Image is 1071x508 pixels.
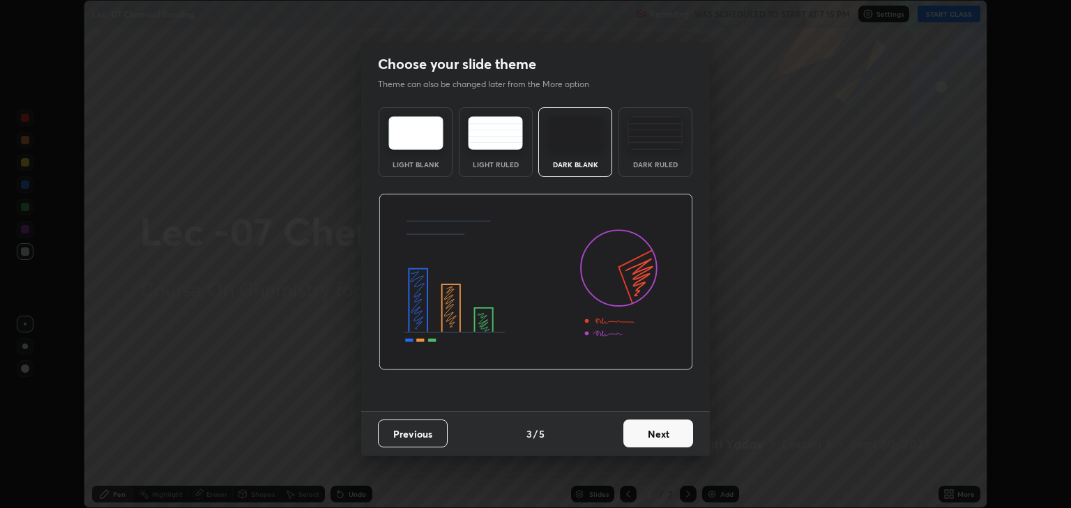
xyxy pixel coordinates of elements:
[378,55,536,73] h2: Choose your slide theme
[379,194,693,371] img: darkThemeBanner.d06ce4a2.svg
[533,426,538,441] h4: /
[388,161,443,168] div: Light Blank
[378,78,604,91] p: Theme can also be changed later from the More option
[468,161,524,168] div: Light Ruled
[388,116,443,150] img: lightTheme.e5ed3b09.svg
[539,426,545,441] h4: 5
[526,426,532,441] h4: 3
[548,116,603,150] img: darkTheme.f0cc69e5.svg
[468,116,523,150] img: lightRuledTheme.5fabf969.svg
[378,420,448,447] button: Previous
[628,161,683,168] div: Dark Ruled
[623,420,693,447] button: Next
[628,116,683,150] img: darkRuledTheme.de295e13.svg
[547,161,603,168] div: Dark Blank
